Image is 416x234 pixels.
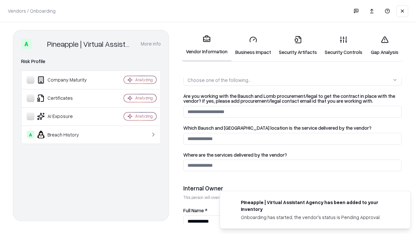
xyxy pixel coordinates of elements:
[183,74,402,86] button: Choose one of the following...
[183,125,402,130] label: Which Bausch and [GEOGRAPHIC_DATA] location is the service delivered by the vendor?
[141,38,161,50] button: More info
[231,31,275,61] a: Business Impact
[27,94,104,102] div: Certificates
[228,199,236,207] img: trypineapple.com
[183,152,402,157] label: Where are the services delivered by the vendor?
[183,184,402,192] div: Internal Owner
[34,39,45,49] img: Pineapple | Virtual Assistant Agency
[182,30,231,61] a: Vendor Information
[135,77,153,83] div: Analyzing
[366,31,403,61] a: Gap Analysis
[21,39,32,49] div: A
[183,195,402,200] p: This person will oversee the vendor relationship and coordinate any required assessments or appro...
[183,94,402,103] label: Are you working with the Bausch and Lomb procurement/legal to get the contract in place with the ...
[135,113,153,119] div: Analyzing
[183,208,402,213] label: Full Name *
[27,112,104,120] div: AI Exposure
[321,31,366,61] a: Security Controls
[27,131,34,138] div: A
[47,39,133,49] div: Pineapple | Virtual Assistant Agency
[27,76,104,84] div: Company Maturity
[135,95,153,101] div: Analyzing
[27,131,104,138] div: Breach History
[241,214,395,221] div: Onboarding has started, the vendor's status is Pending Approval.
[188,77,251,84] div: Choose one of the following...
[275,31,321,61] a: Security Artifacts
[8,7,56,14] p: Vendors / Onboarding
[241,199,395,213] div: Pineapple | Virtual Assistant Agency has been added to your inventory
[21,58,161,65] div: Risk Profile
